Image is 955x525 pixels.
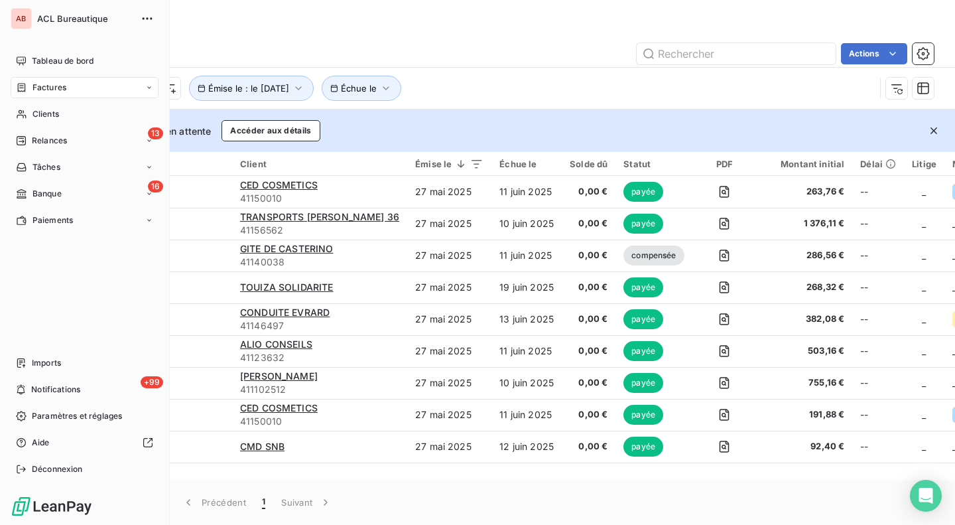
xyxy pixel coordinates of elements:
td: 27 mai 2025 [407,431,491,463]
td: -- [852,431,904,463]
span: 0,00 € [570,249,607,262]
td: 10 juin 2025 [491,208,562,240]
div: Montant initial [765,159,844,169]
span: payée [623,437,663,457]
span: Banque [32,188,62,200]
span: 1 [262,496,265,509]
td: 11 juin 2025 [491,335,562,367]
span: 0,00 € [570,344,607,358]
span: 41146497 [240,319,399,333]
td: 27 mai 2025 [407,208,491,240]
span: ACL Bureautique [37,13,133,24]
button: 1 [254,488,273,516]
span: _ [922,218,926,229]
div: Délai [860,159,896,169]
span: _ [922,250,926,261]
td: 27 mai 2025 [407,240,491,271]
td: 13 juin 2025 [491,303,562,335]
div: Client [240,159,399,169]
span: Relances [32,135,67,147]
span: CED COSMETICS [240,402,318,413]
td: -- [852,367,904,399]
input: Rechercher [637,43,836,64]
span: 0,00 € [570,217,607,230]
span: 755,16 € [765,376,844,390]
span: 411102512 [240,383,399,396]
td: -- [852,271,904,303]
span: _ [922,281,926,293]
div: Échue le [499,159,554,169]
td: -- [852,240,904,271]
span: Tâches [32,161,60,173]
td: 12 juin 2025 [491,431,562,463]
span: 0,00 € [570,408,607,421]
span: _ [922,409,926,420]
span: _ [922,313,926,325]
span: 0,00 € [570,440,607,453]
span: 0,00 € [570,376,607,390]
span: payée [623,405,663,425]
span: 0,00 € [570,313,607,326]
span: _ [922,345,926,356]
span: 263,76 € [765,185,844,198]
span: 268,32 € [765,281,844,294]
td: 11 juin 2025 [491,176,562,208]
td: 11 juin 2025 [491,399,562,431]
div: PDF [700,159,749,169]
span: TOUIZA SOLIDARITE [240,281,334,293]
span: CED COSMETICS [240,179,318,190]
img: Logo LeanPay [11,496,93,517]
button: Actions [841,43,907,64]
span: Déconnexion [32,463,83,475]
td: 27 mai 2025 [407,399,491,431]
span: 41123632 [240,351,399,364]
span: GITE DE CASTERINO [240,243,334,254]
span: Émise le : le [DATE] [208,83,289,94]
td: -- [852,303,904,335]
td: 10 juin 2025 [491,367,562,399]
span: 0,00 € [570,185,607,198]
td: 27 mai 2025 [407,367,491,399]
div: Open Intercom Messenger [910,480,942,512]
td: 19 juin 2025 [491,271,562,303]
span: 1 376,11 € [765,217,844,230]
span: CMD SNB [240,441,285,452]
span: Imports [32,357,61,369]
td: -- [852,208,904,240]
span: 41140038 [240,256,399,269]
span: payée [623,309,663,329]
span: Factures [32,82,66,94]
span: payée [623,214,663,234]
span: _ [922,441,926,452]
span: 286,56 € [765,249,844,262]
span: 41150010 [240,192,399,205]
button: Accéder aux détails [222,120,320,141]
span: 0,00 € [570,281,607,294]
span: payée [623,341,663,361]
button: Émise le : le [DATE] [189,76,314,101]
td: 11 juin 2025 [491,240,562,271]
td: -- [852,399,904,431]
span: payée [623,182,663,202]
span: 13 [148,127,163,139]
span: Notifications [31,384,80,396]
span: Tableau de bord [32,55,94,67]
span: _ [922,377,926,388]
span: Aide [32,437,50,449]
td: 27 mai 2025 [407,176,491,208]
td: 27 mai 2025 [407,335,491,367]
span: payée [623,277,663,297]
span: Échue le [341,83,377,94]
span: +99 [141,376,163,388]
span: CONDUITE EVRARD [240,307,330,318]
div: Émise le [415,159,483,169]
td: 27 mai 2025 [407,271,491,303]
span: _ [922,186,926,197]
span: 41156562 [240,224,399,237]
span: 503,16 € [765,344,844,358]
button: Précédent [174,488,254,516]
td: -- [852,335,904,367]
span: 41150010 [240,415,399,428]
span: 191,88 € [765,408,844,421]
span: 92,40 € [765,440,844,453]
